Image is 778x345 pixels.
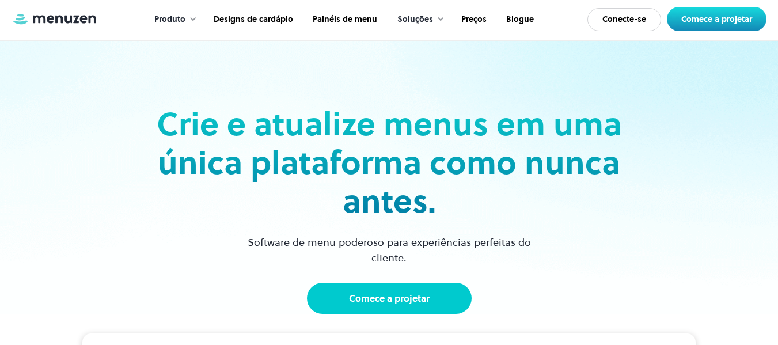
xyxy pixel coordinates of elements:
[302,2,386,37] a: Painéis de menu
[681,13,752,25] font: Comece a projetar
[313,13,377,25] font: Painéis de menu
[307,283,472,314] a: Comece a projetar
[602,13,646,25] font: Conecte-se
[203,2,302,37] a: Designs de cardápio
[157,102,622,223] font: Crie e atualize menus em uma única plataforma como nunca antes.
[587,8,661,31] a: Conecte-se
[450,2,495,37] a: Preços
[143,2,203,37] div: Produto
[248,235,531,265] font: Software de menu poderoso para experiências perfeitas do cliente.
[386,2,450,37] div: Soluções
[495,2,542,37] a: Blogue
[461,13,487,25] font: Preços
[154,13,185,25] font: Produto
[667,7,766,31] a: Comece a projetar
[349,292,430,305] font: Comece a projetar
[214,13,293,25] font: Designs de cardápio
[397,13,433,25] font: Soluções
[506,13,534,25] font: Blogue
